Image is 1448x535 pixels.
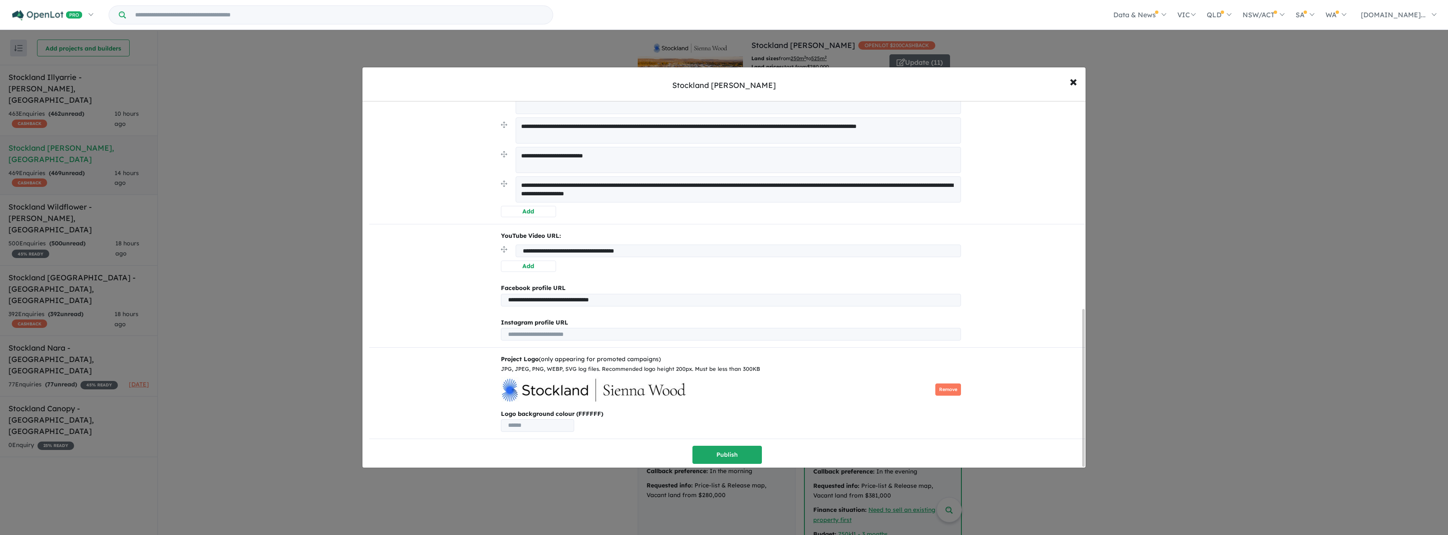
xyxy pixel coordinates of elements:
b: Logo background colour (FFFFFF) [501,409,961,419]
div: (only appearing for promoted campaigns) [501,354,961,365]
span: × [1070,72,1077,90]
p: YouTube Video URL: [501,231,961,241]
b: Project Logo [501,355,539,363]
button: Add [501,206,556,217]
b: Facebook profile URL [501,284,566,292]
button: Publish [692,446,762,464]
span: [DOMAIN_NAME]... [1361,11,1426,19]
img: Openlot PRO Logo White [12,10,83,21]
img: drag.svg [501,122,507,128]
img: drag.svg [501,181,507,187]
input: Try estate name, suburb, builder or developer [128,6,551,24]
img: drag.svg [501,246,507,253]
img: drag.svg [501,151,507,157]
img: Sienna%20Wood%20Estate%20-%20Hilbert%20Logo_0.jpg [501,377,687,402]
div: JPG, JPEG, PNG, WEBP, SVG log files. Recommended logo height 200px. Must be less than 300KB [501,365,961,374]
button: Add [501,261,556,272]
b: Instagram profile URL [501,319,568,326]
button: Remove [935,383,961,396]
div: Stockland [PERSON_NAME] [672,80,776,91]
